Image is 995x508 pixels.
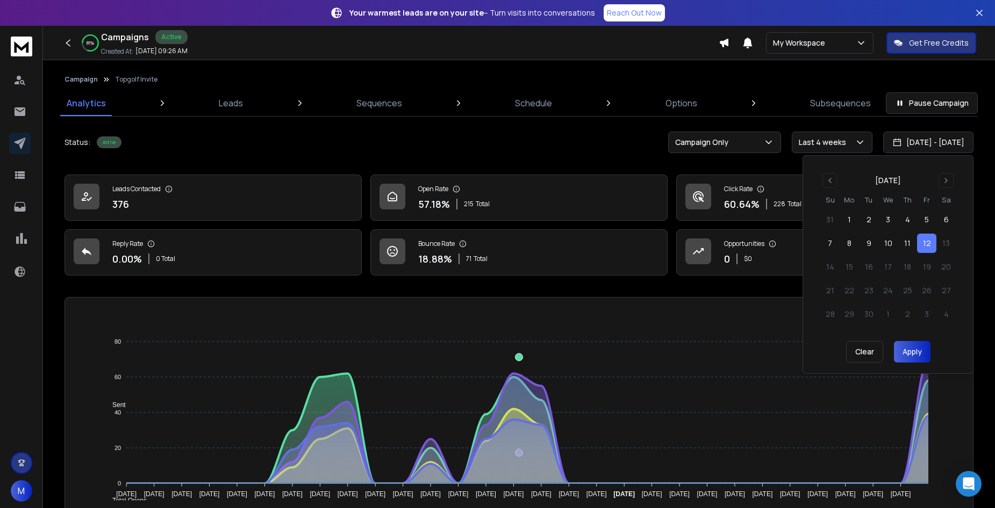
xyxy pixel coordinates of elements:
tspan: [DATE] [227,490,247,498]
div: Open Intercom Messenger [956,471,982,497]
tspan: [DATE] [393,490,413,498]
h1: Campaigns [101,31,149,43]
tspan: [DATE] [171,490,192,498]
p: 57.18 % [418,197,450,212]
tspan: [DATE] [310,490,330,498]
p: 18.88 % [418,251,452,266]
tspan: [DATE] [725,490,745,498]
button: M [11,480,32,502]
tspan: [DATE] [144,490,164,498]
button: Apply [894,341,930,362]
tspan: [DATE] [199,490,219,498]
p: Reply Rate [112,240,143,248]
tspan: [DATE] [697,490,718,498]
button: Pause Campaign [886,92,978,114]
p: 0.00 % [112,251,142,266]
p: Bounce Rate [418,240,455,248]
tspan: [DATE] [808,490,828,498]
a: Schedule [509,90,559,116]
button: 6 [936,210,956,229]
button: 9 [859,234,878,253]
tspan: 60 [114,374,121,380]
tspan: [DATE] [282,490,303,498]
tspan: [DATE] [531,490,552,498]
a: Options [659,90,704,116]
p: Analytics [67,97,106,110]
tspan: [DATE] [835,490,856,498]
a: Click Rate60.64%228Total [676,175,973,221]
p: [DATE] 09:26 AM [135,47,188,55]
img: logo [11,37,32,56]
p: Get Free Credits [909,38,969,48]
span: Sent [104,401,126,409]
p: Options [665,97,697,110]
th: Sunday [820,194,840,206]
tspan: [DATE] [365,490,385,498]
button: Go to previous month [822,173,837,188]
tspan: [DATE] [504,490,524,498]
p: $ 0 [744,255,752,263]
p: Reach Out Now [607,8,662,18]
span: Total [788,200,801,208]
a: Subsequences [804,90,877,116]
button: 3 [878,210,898,229]
tspan: [DATE] [559,490,579,498]
a: Open Rate57.18%215Total [370,175,668,221]
tspan: [DATE] [476,490,496,498]
button: [DATE] - [DATE] [883,132,973,153]
tspan: [DATE] [753,490,773,498]
p: Status: [65,137,90,148]
button: 11 [898,234,917,253]
p: Schedule [515,97,552,110]
tspan: [DATE] [338,490,358,498]
span: 215 [464,200,474,208]
p: Click Rate [724,185,753,193]
p: 376 [112,197,129,212]
div: Active [97,136,121,148]
p: 0 Total [156,255,175,263]
p: Sequences [356,97,402,110]
button: 7 [820,234,840,253]
tspan: [DATE] [863,490,884,498]
button: Go to next month [939,173,954,188]
p: My Workspace [773,38,829,48]
button: 4 [898,210,917,229]
button: Campaign [65,75,98,84]
span: Total Opens [104,497,147,504]
p: Created At: [101,47,133,56]
span: 71 [466,255,471,263]
p: 0 [724,251,730,266]
tspan: [DATE] [254,490,275,498]
a: Leads Contacted376 [65,175,362,221]
a: Analytics [60,90,112,116]
tspan: [DATE] [642,490,662,498]
button: 12 [917,234,936,253]
p: Subsequences [810,97,871,110]
th: Wednesday [878,194,898,206]
tspan: [DATE] [891,490,911,498]
a: Opportunities0$0 [676,229,973,275]
p: Leads [219,97,243,110]
tspan: 0 [118,480,121,487]
p: Topgolf Invite [115,75,158,84]
a: Bounce Rate18.88%71Total [370,229,668,275]
button: 31 [820,210,840,229]
p: Leads Contacted [112,185,161,193]
button: 10 [878,234,898,253]
button: Clear [846,341,883,362]
p: Opportunities [724,240,764,248]
tspan: [DATE] [669,490,690,498]
tspan: 20 [114,445,121,451]
th: Tuesday [859,194,878,206]
div: [DATE] [875,175,901,186]
button: 8 [840,234,859,253]
a: Leads [212,90,249,116]
tspan: 80 [114,338,121,345]
p: 81 % [87,40,94,46]
tspan: 40 [114,409,121,416]
strong: Your warmest leads are on your site [349,8,484,18]
span: 228 [774,200,785,208]
th: Monday [840,194,859,206]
